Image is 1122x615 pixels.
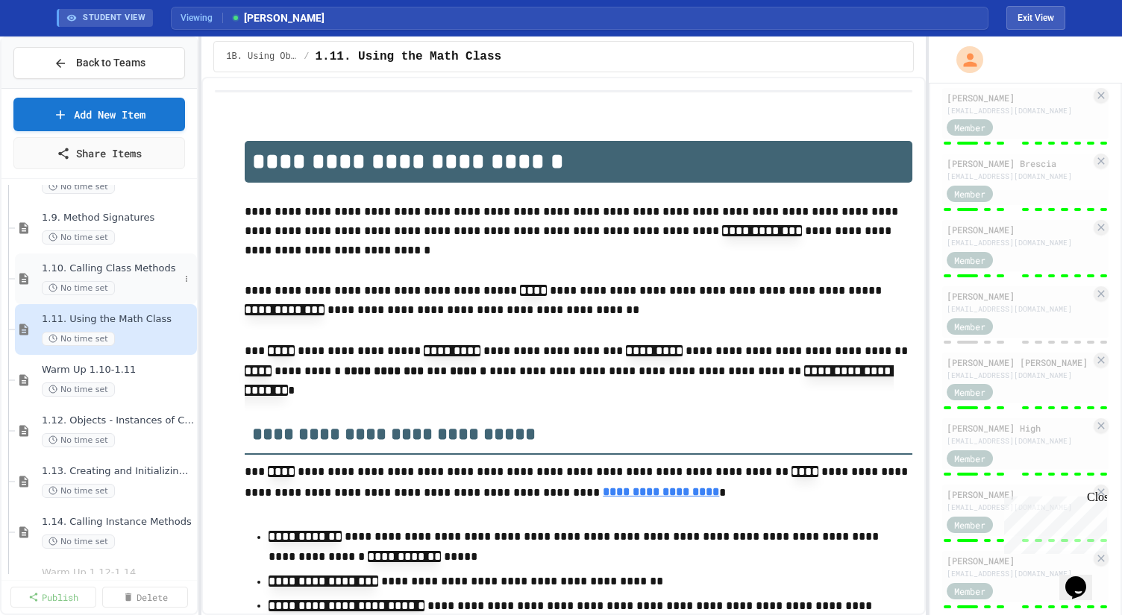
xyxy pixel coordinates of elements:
span: 1.13. Creating and Initializing Objects: Constructors [42,465,194,478]
span: No time set [42,332,115,346]
span: Viewing [181,11,223,25]
iframe: chat widget [998,491,1107,554]
button: Exit student view [1006,6,1065,30]
span: Member [954,385,985,399]
span: No time set [42,180,115,194]
span: No time set [42,484,115,498]
a: Share Items [13,137,185,169]
span: Back to Teams [76,55,145,71]
div: My Account [941,42,987,77]
span: 1B. Using Objects [226,51,298,63]
div: [PERSON_NAME] [947,289,1091,303]
a: Delete [102,587,188,608]
span: No time set [42,433,115,447]
span: 1.9. Method Signatures [42,212,194,224]
span: 1.14. Calling Instance Methods [42,516,194,529]
span: Member [954,253,985,267]
span: Member [954,121,985,134]
div: Chat with us now!Close [6,6,103,95]
span: 1.11. Using the Math Class [315,48,501,66]
button: More options [179,271,194,286]
div: [EMAIL_ADDRESS][DOMAIN_NAME] [947,568,1091,579]
span: / [304,51,309,63]
span: Member [954,452,985,465]
span: Member [954,518,985,532]
div: [PERSON_NAME] [PERSON_NAME] [947,356,1091,369]
div: [EMAIL_ADDRESS][DOMAIN_NAME] [947,171,1091,182]
span: STUDENT VIEW [83,12,145,25]
div: [PERSON_NAME] [947,488,1091,501]
div: [EMAIL_ADDRESS][DOMAIN_NAME] [947,370,1091,381]
div: [PERSON_NAME] [947,91,1091,104]
div: [PERSON_NAME] Brescia [947,157,1091,170]
span: 1.10. Calling Class Methods [42,262,179,275]
span: Warm Up 1.10-1.11 [42,364,194,376]
div: [EMAIL_ADDRESS][DOMAIN_NAME] [947,237,1091,248]
iframe: chat widget [1059,555,1107,600]
span: No time set [42,230,115,245]
a: Publish [10,587,96,608]
span: Member [954,187,985,201]
span: No time set [42,534,115,549]
span: Member [954,320,985,333]
span: No time set [42,281,115,295]
span: [PERSON_NAME] [231,10,325,26]
span: Warm Up 1.12-1.14 [42,567,181,579]
div: [EMAIL_ADDRESS][DOMAIN_NAME] [947,303,1091,315]
div: [EMAIL_ADDRESS][DOMAIN_NAME] [947,502,1091,513]
button: Back to Teams [13,47,185,79]
span: No time set [42,382,115,397]
div: [PERSON_NAME] [947,223,1091,236]
span: 1.12. Objects - Instances of Classes [42,414,194,427]
span: Member [954,584,985,598]
span: 1.11. Using the Math Class [42,313,194,326]
div: [EMAIL_ADDRESS][DOMAIN_NAME] [947,435,1091,447]
a: Add New Item [13,98,185,131]
div: [PERSON_NAME] [947,554,1091,567]
div: [EMAIL_ADDRESS][DOMAIN_NAME] [947,105,1091,116]
div: [PERSON_NAME] High [947,421,1091,435]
